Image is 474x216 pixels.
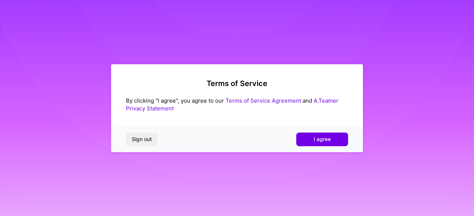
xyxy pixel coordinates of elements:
a: Terms of Service Agreement [226,97,301,104]
button: Sign out [126,133,158,146]
div: By clicking "I agree", you agree to our and [126,97,348,112]
button: I agree [296,133,348,146]
h2: Terms of Service [126,79,348,88]
span: Sign out [132,136,152,143]
span: I agree [314,136,331,143]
